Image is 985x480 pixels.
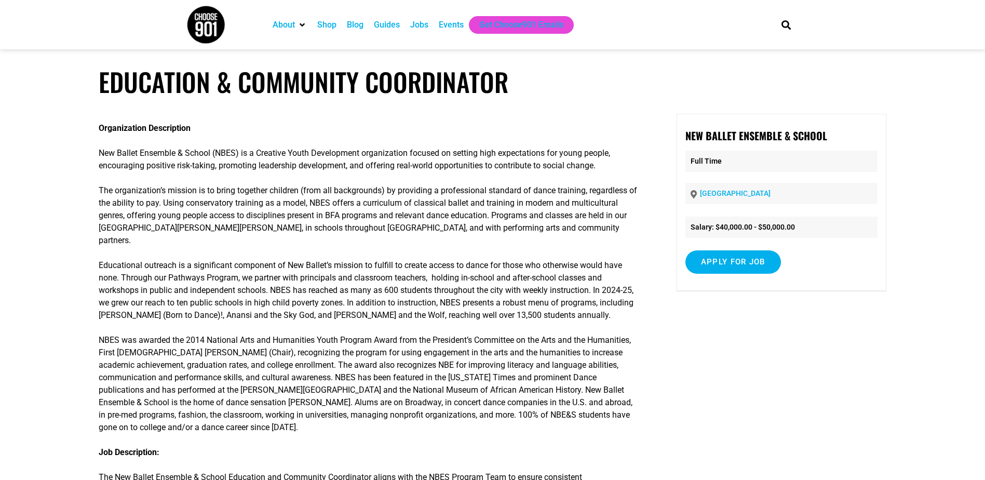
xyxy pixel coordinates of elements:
[99,66,887,97] h1: Education & Community Coordinator
[685,128,827,143] strong: New Ballet Ensemble & School
[317,19,336,31] a: Shop
[99,334,637,434] p: NBES was awarded the 2014 National Arts and Humanities Youth Program Award from the President’s C...
[479,19,563,31] a: Get Choose901 Emails
[273,19,295,31] a: About
[99,184,637,247] p: The organization’s mission is to bring together children (from all backgrounds) by providing a pr...
[374,19,400,31] a: Guides
[99,147,637,172] p: New Ballet Ensemble & School (NBES) is a Creative Youth Development organization focused on setti...
[685,217,878,238] li: Salary: $40,000.00 - $50,000.00
[410,19,428,31] a: Jobs
[99,123,191,133] strong: Organization Description
[700,189,771,197] a: [GEOGRAPHIC_DATA]
[267,16,312,34] div: About
[99,447,159,457] strong: Job Description:
[99,259,637,322] p: Educational outreach is a significant component of New Ballet’s mission to fulfill to create acce...
[777,16,794,33] div: Search
[685,151,878,172] p: Full Time
[267,16,764,34] nav: Main nav
[439,19,464,31] a: Events
[347,19,363,31] a: Blog
[685,250,781,274] input: Apply for job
